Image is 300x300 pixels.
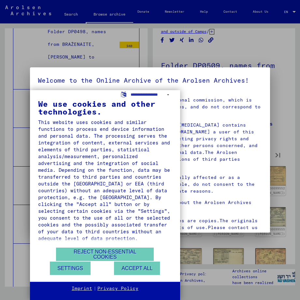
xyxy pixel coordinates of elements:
[50,262,91,275] button: Settings
[56,248,154,261] button: Reject non-essential cookies
[38,119,172,242] div: This website uses cookies and similar functions to process end device information and personal da...
[72,285,92,292] a: Imprint
[38,100,172,116] div: We use cookies and other technologies.
[114,262,160,275] button: Accept all
[97,285,138,292] a: Privacy Policy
